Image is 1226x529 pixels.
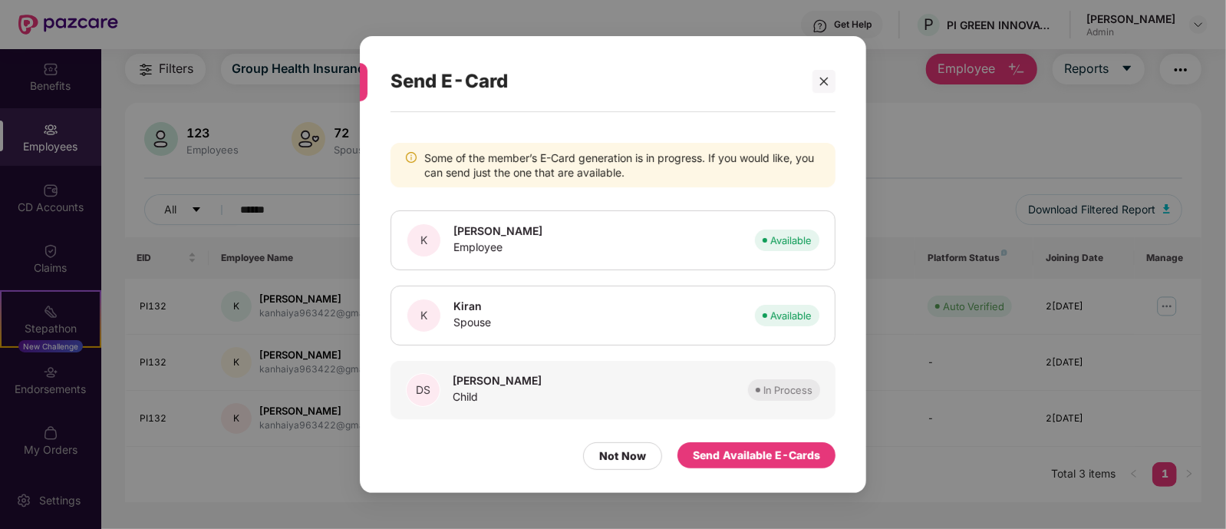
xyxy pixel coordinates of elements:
[770,308,812,323] div: Available
[406,153,417,164] span: info-circle
[424,150,820,180] div: Some of the member’s E-Card generation is in progress. If you would like, you can send just the o...
[453,389,542,404] p: Child
[453,373,542,388] p: [PERSON_NAME]
[453,315,491,329] p: Spouse
[407,223,441,257] div: K
[693,447,820,464] div: Send Available E-Cards
[406,373,440,407] div: DS
[763,382,812,398] div: In Process
[453,240,542,254] p: Employee
[407,299,441,332] div: K
[391,51,799,111] div: Send E-Card
[453,223,542,238] p: [PERSON_NAME]
[819,76,829,87] span: close
[770,233,812,248] div: Available
[453,299,491,313] p: Kiran
[599,448,646,465] div: Not Now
